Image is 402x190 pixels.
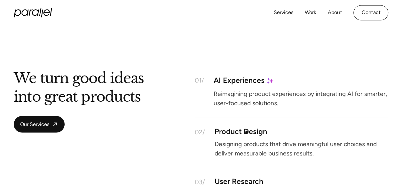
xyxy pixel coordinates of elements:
[214,78,264,83] div: AI Experiences
[195,129,205,135] div: 02/
[215,141,388,155] p: Designing products that drive meaningful user choices and deliver measurable business results.
[214,91,388,105] p: Reimagining product experiences by integrating AI for smarter, user-focused solutions.
[14,116,65,133] a: Our Services
[328,8,342,17] a: About
[195,77,204,83] div: 01/
[305,8,316,17] a: Work
[215,178,263,184] div: User Research
[353,5,388,20] a: Contact
[20,121,49,128] span: Our Services
[195,178,205,185] div: 03/
[215,129,267,134] div: Product Design
[274,8,293,17] a: Services
[14,8,52,17] a: home
[14,73,144,106] h2: We turn good ideas into great products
